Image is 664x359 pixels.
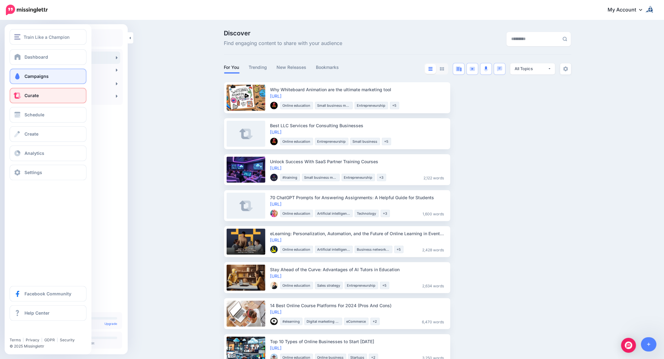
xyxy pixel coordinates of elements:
span: Help Center [24,310,50,316]
li: Digital marketing strategy [304,318,342,325]
span: Find engaging content to share with your audience [224,39,343,47]
a: GDPR [44,338,55,342]
li: +3 [381,210,390,217]
img: XTMGY8ROWB536TGNZ1HS1TLL3NV8UOUJ_thumb.png [270,318,278,325]
div: Unlock Success With SaaS Partner Training Courses [270,158,447,165]
li: Small business [350,138,380,145]
img: list-blue.png [428,67,433,71]
a: Security [60,338,75,342]
img: article-blue.png [456,66,462,71]
span: Analytics [24,150,44,156]
a: Curate [10,88,86,103]
span: Dashboard [24,54,48,60]
li: Artificial intelligence [315,210,353,217]
img: Missinglettr [6,5,48,15]
a: My Account [601,2,655,18]
div: Domain Overview [25,37,55,41]
li: Artificial intelligence [315,246,353,253]
a: [URL] [270,273,282,279]
li: eCommerce [344,318,369,325]
li: +5 [390,102,399,109]
span: Curate [24,93,39,98]
img: 132269654_104219678259125_2692675508189239118_n-bsa91599_thumb.png [270,102,278,109]
li: 1,600 words [420,210,447,217]
div: Best LLC Services for Consulting Businesses [270,122,447,129]
img: grid-grey.png [440,67,444,71]
img: search-grey-6.png [563,37,567,41]
div: Why Whiteboard Animation are the ultimate marketing tool [270,86,447,93]
img: menu.png [14,34,20,40]
img: 132269654_104219678259125_2692675508189239118_n-bsa91599_thumb.png [270,138,278,145]
li: 2,634 words [420,282,447,289]
div: Top 10 Types of Online Businesses to Start [DATE] [270,338,447,345]
a: Trending [249,64,268,71]
button: All Topics [510,63,555,74]
a: New Releases [277,64,307,71]
span: | [41,338,42,342]
li: Technology [355,210,379,217]
li: Online education [280,102,313,109]
img: 66147431_2337359636537729_512188246050996224_o-bsa91655_thumb.png [270,246,278,253]
li: Online education [280,282,313,289]
li: Entrepreneurship [342,174,375,181]
li: +3 [377,174,386,181]
span: Discover [224,30,343,36]
div: eLearning: Personalization, Automation, and the Future of Online Learning in Event Planning [270,230,447,237]
a: Dashboard [10,49,86,65]
span: | [23,338,24,342]
a: [URL] [270,237,282,243]
li: Entrepreneurship [355,102,388,109]
li: +5 [380,282,389,289]
a: Settings [10,165,86,180]
span: Train Like a Champion [24,34,69,41]
img: tab_keywords_by_traffic_grey.svg [63,36,68,41]
li: 2,428 words [420,246,447,253]
a: [URL] [270,129,282,135]
div: v 4.0.25 [17,10,30,15]
li: Small business marketing [315,102,353,109]
li: © 2025 Missinglettr [10,343,90,349]
img: logo_orange.svg [10,10,15,15]
li: 6,470 words [420,318,447,325]
img: video-blue.png [470,67,475,71]
a: [URL] [270,93,282,99]
a: Create [10,126,86,142]
li: Business networking [355,246,392,253]
li: 2,122 words [421,174,447,181]
li: Small business marketing [302,174,340,181]
a: Bookmarks [316,64,339,71]
div: Stay Ahead of the Curve: Advantages of AI Tutors in Education [270,266,447,273]
img: website_grey.svg [10,16,15,21]
img: microphone.png [484,66,488,72]
img: W3UT4SDDERV1KOG75M69L2B4XIRA5FBU_thumb.jpg [270,282,278,289]
li: Entrepreneurship [315,138,348,145]
li: Online education [280,138,313,145]
li: +2 [370,318,380,325]
span: Schedule [24,112,44,117]
a: [URL] [270,309,282,315]
img: tab_domain_overview_orange.svg [18,36,23,41]
span: Settings [24,170,42,175]
li: +5 [382,138,391,145]
span: Facebook Community [24,291,71,296]
a: Privacy [26,338,39,342]
img: DZZARKLV1ELPB5UGTHOQV5O7CHD5DGO4_thumb.png [270,174,278,181]
img: settings-grey.png [563,66,568,71]
a: Help Center [10,305,86,321]
img: chat-square-blue.png [497,66,502,71]
span: | [57,338,58,342]
iframe: Twitter Follow Button [10,329,57,335]
div: 70 ChatGPT Prompts for Answering Assignments: A Helpful Guide for Students [270,194,447,201]
li: Sales strategy [315,282,343,289]
div: Open Intercom Messenger [621,338,636,353]
a: Facebook Community [10,286,86,302]
div: All Topics [515,66,548,72]
li: +5 [394,246,404,253]
button: Train Like a Champion [10,29,86,45]
a: Analytics [10,146,86,161]
li: #training [280,174,300,181]
a: [URL] [270,201,282,207]
li: #elearning [280,318,303,325]
span: Create [24,131,38,137]
a: Terms [10,338,21,342]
